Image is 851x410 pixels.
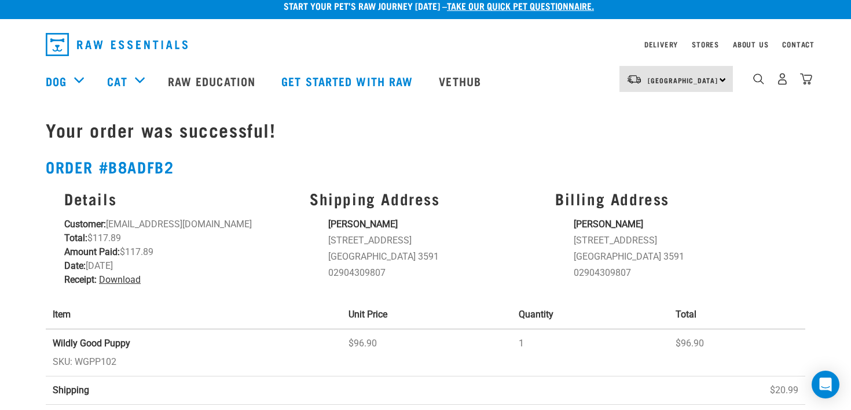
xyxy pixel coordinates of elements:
a: Delivery [644,42,678,46]
img: home-icon-1@2x.png [753,73,764,84]
a: Vethub [427,58,496,104]
a: Dog [46,72,67,90]
a: Raw Education [156,58,270,104]
a: take our quick pet questionnaire. [447,3,594,8]
li: 02904309807 [328,266,541,280]
img: home-icon@2x.png [800,73,812,85]
nav: dropdown navigation [36,28,815,61]
a: About Us [733,42,768,46]
strong: [PERSON_NAME] [574,219,643,230]
a: Cat [107,72,127,90]
strong: Receipt: [64,274,97,285]
strong: Date: [64,260,86,271]
span: [GEOGRAPHIC_DATA] [648,78,718,82]
th: Quantity [512,301,669,329]
strong: Customer: [64,219,106,230]
th: Total [669,301,805,329]
div: Open Intercom Messenger [812,371,839,398]
li: [STREET_ADDRESS] [574,234,787,248]
img: van-moving.png [626,74,642,84]
img: user.png [776,73,788,85]
strong: Shipping [53,385,89,396]
li: [GEOGRAPHIC_DATA] 3591 [328,250,541,264]
td: $20.99 [669,376,805,405]
a: Stores [692,42,719,46]
th: Item [46,301,342,329]
a: Get started with Raw [270,58,427,104]
td: $96.90 [669,329,805,376]
td: $96.90 [342,329,512,376]
td: 1 [512,329,669,376]
strong: Amount Paid: [64,246,120,257]
h2: Order #b8adfb2 [46,158,805,176]
li: [GEOGRAPHIC_DATA] 3591 [574,250,787,264]
strong: [PERSON_NAME] [328,219,398,230]
strong: Total: [64,232,87,243]
td: SKU: WGPP102 [46,329,342,376]
li: [STREET_ADDRESS] [328,234,541,248]
div: [EMAIL_ADDRESS][DOMAIN_NAME] $117.89 $117.89 [DATE] [57,183,303,294]
img: Raw Essentials Logo [46,33,188,56]
h3: Billing Address [555,190,787,208]
h3: Details [64,190,296,208]
h3: Shipping Address [310,190,541,208]
a: Download [99,274,141,285]
li: 02904309807 [574,266,787,280]
a: Contact [782,42,815,46]
strong: Wildly Good Puppy [53,338,130,349]
th: Unit Price [342,301,512,329]
h1: Your order was successful! [46,119,805,140]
